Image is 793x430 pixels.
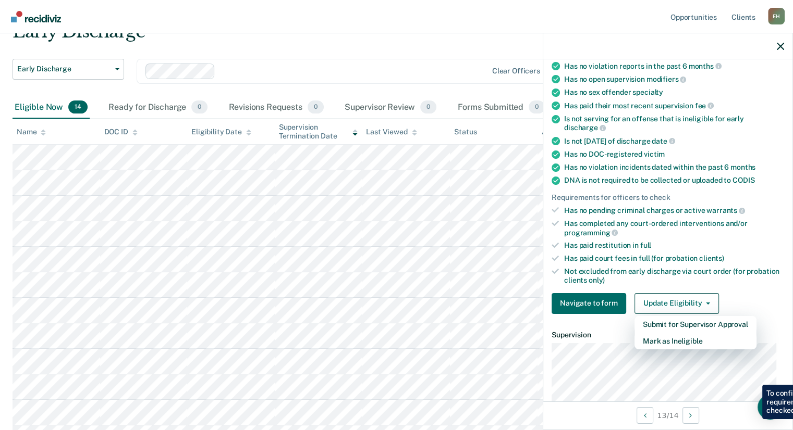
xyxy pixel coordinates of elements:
[564,241,784,250] div: Has paid restitution in
[564,88,784,97] div: Has no sex offender
[564,150,784,159] div: Has no DOC-registered
[644,150,665,158] span: victim
[564,163,784,172] div: Has no violation incidents dated within the past 6
[366,128,417,136] div: Last Viewed
[552,331,784,339] dt: Supervision
[635,293,719,314] button: Update Eligibility
[699,254,724,262] span: clients)
[768,8,785,24] button: Profile dropdown button
[454,128,477,136] div: Status
[768,8,785,24] div: E H
[640,241,651,249] span: full
[564,254,784,263] div: Has paid court fees in full (for probation
[343,96,439,119] div: Supervisor Review
[13,96,90,119] div: Eligible Now
[552,293,630,314] a: Navigate to form link
[13,21,607,50] div: Early Discharge
[564,267,784,285] div: Not excluded from early discharge via court order (for probation clients
[226,96,325,119] div: Revisions Requests
[689,62,722,70] span: months
[564,123,606,132] span: discharge
[552,193,784,202] div: Requirements for officers to check
[646,75,687,83] span: modifiers
[758,395,783,420] div: Open Intercom Messenger
[652,137,675,145] span: date
[564,101,784,110] div: Has paid their most recent supervision
[11,11,61,22] img: Recidiviz
[589,276,605,284] span: only)
[104,128,138,136] div: DOC ID
[564,176,784,185] div: DNA is not required to be collected or uploaded to
[308,100,324,114] span: 0
[542,128,591,136] div: Assigned to
[564,219,784,237] div: Has completed any court-ordered interventions and/or
[191,100,208,114] span: 0
[455,96,547,119] div: Forms Submitted
[279,123,358,141] div: Supervision Termination Date
[191,128,251,136] div: Eligibility Date
[543,401,792,429] div: 13 / 14
[492,67,540,75] div: Clear officers
[564,115,784,132] div: Is not serving for an offense that is ineligible for early
[730,163,755,171] span: months
[706,206,745,214] span: warrants
[420,100,436,114] span: 0
[635,316,757,333] button: Submit for Supervisor Approval
[733,176,754,184] span: CODIS
[632,88,663,96] span: specialty
[17,128,46,136] div: Name
[635,333,757,349] button: Mark as Ineligible
[564,136,784,146] div: Is not [DATE] of discharge
[564,61,784,71] div: Has no violation reports in the past 6
[106,96,210,119] div: Ready for Discharge
[564,229,618,237] span: programming
[564,206,784,215] div: Has no pending criminal charges or active
[552,293,626,314] button: Navigate to form
[17,65,111,73] span: Early Discharge
[637,407,653,424] button: Previous Opportunity
[529,100,545,114] span: 0
[682,407,699,424] button: Next Opportunity
[68,100,88,114] span: 14
[695,102,714,110] span: fee
[564,74,784,84] div: Has no open supervision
